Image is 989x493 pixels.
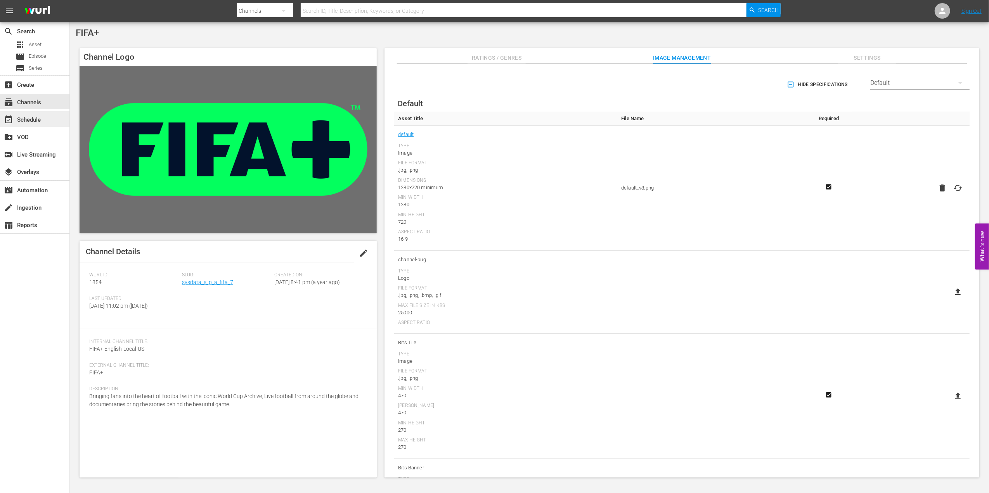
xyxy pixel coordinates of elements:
[617,126,805,251] td: default_v3.png
[653,53,711,63] span: Image Management
[4,221,13,230] span: Reports
[870,72,970,94] div: Default
[275,272,364,278] span: Created On:
[398,476,613,483] div: Type
[398,374,613,382] div: .jpg, .png
[785,74,851,95] button: Hide Specifications
[398,184,613,191] div: 1280x720 minimum
[89,272,178,278] span: Wurl ID:
[29,64,43,72] span: Series
[398,357,613,365] div: Image
[398,303,613,309] div: Max File Size In Kbs
[89,279,102,285] span: 1854
[824,391,833,398] svg: Required
[398,235,613,243] div: 16:9
[398,386,613,392] div: Min Width
[398,437,613,443] div: Max Height
[398,149,613,157] div: Image
[4,133,13,142] span: VOD
[961,8,982,14] a: Sign Out
[398,143,613,149] div: Type
[182,272,271,278] span: Slug:
[359,248,368,258] span: edit
[182,279,233,285] a: sysdata_s_p_a_fifa_7
[824,183,833,190] svg: Required
[275,279,340,285] span: [DATE] 8:41 pm (a year ago)
[398,351,613,357] div: Type
[398,309,613,317] div: 25000
[4,98,13,107] span: subscriptions
[16,64,25,73] span: Series
[89,339,363,345] span: Internal Channel Title:
[398,268,613,274] div: Type
[89,362,363,369] span: External Channel Title:
[4,186,13,195] span: Automation
[89,296,178,302] span: Last Updated:
[398,285,613,291] div: File Format
[19,2,56,20] img: ans4CAIJ8jUAAAAAAAAAAAAAAAAAAAAAAAAgQb4GAAAAAAAAAAAAAAAAAAAAAAAAJMjXAAAAAAAAAAAAAAAAAAAAAAAAgAT5G...
[398,403,613,409] div: [PERSON_NAME]
[89,303,148,309] span: [DATE] 11:02 pm ([DATE])
[617,112,805,126] th: File Name
[89,386,363,392] span: Description:
[398,368,613,374] div: File Format
[398,255,613,265] span: channel-bug
[398,218,613,226] div: 720
[354,244,373,262] button: edit
[398,409,613,417] div: 470
[398,212,613,218] div: Min Height
[398,426,613,434] div: 270
[4,80,13,90] span: Create
[398,463,613,473] span: Bits Banner
[86,247,140,256] span: Channel Details
[4,203,13,212] span: Ingestion
[89,346,144,352] span: FIFA+ English-Local-US
[398,129,414,140] a: default
[5,6,14,16] span: menu
[398,178,613,184] div: Dimensions
[398,320,613,326] div: Aspect Ratio
[16,40,25,49] span: Asset
[76,28,99,38] span: FIFA+
[747,3,781,17] button: Search
[394,112,617,126] th: Asset Title
[89,369,103,376] span: FIFA+
[398,274,613,282] div: Logo
[398,291,613,299] div: .jpg, .png, .bmp, .gif
[4,27,13,36] span: Search
[468,53,526,63] span: Ratings / Genres
[398,99,423,108] span: Default
[398,195,613,201] div: Min Width
[975,224,989,270] button: Open Feedback Widget
[80,48,377,66] h4: Channel Logo
[398,160,613,166] div: File Format
[29,52,46,60] span: Episode
[80,66,377,233] img: FIFA+
[89,393,359,407] span: Bringing fans into the heart of football with the iconic World Cup Archive, Live football from ar...
[398,392,613,400] div: 470
[398,338,613,348] span: Bits Tile
[838,53,896,63] span: Settings
[398,166,613,174] div: .jpg, .png
[758,3,779,17] span: Search
[29,41,42,48] span: Asset
[398,229,613,235] div: Aspect Ratio
[398,420,613,426] div: Min Height
[4,167,13,177] span: Overlays
[4,150,13,159] span: Live Streaming
[398,443,613,451] div: 270
[4,115,13,124] span: Schedule
[398,201,613,209] div: 1280
[16,52,25,61] span: Episode
[788,81,848,89] span: Hide Specifications
[805,112,852,126] th: Required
